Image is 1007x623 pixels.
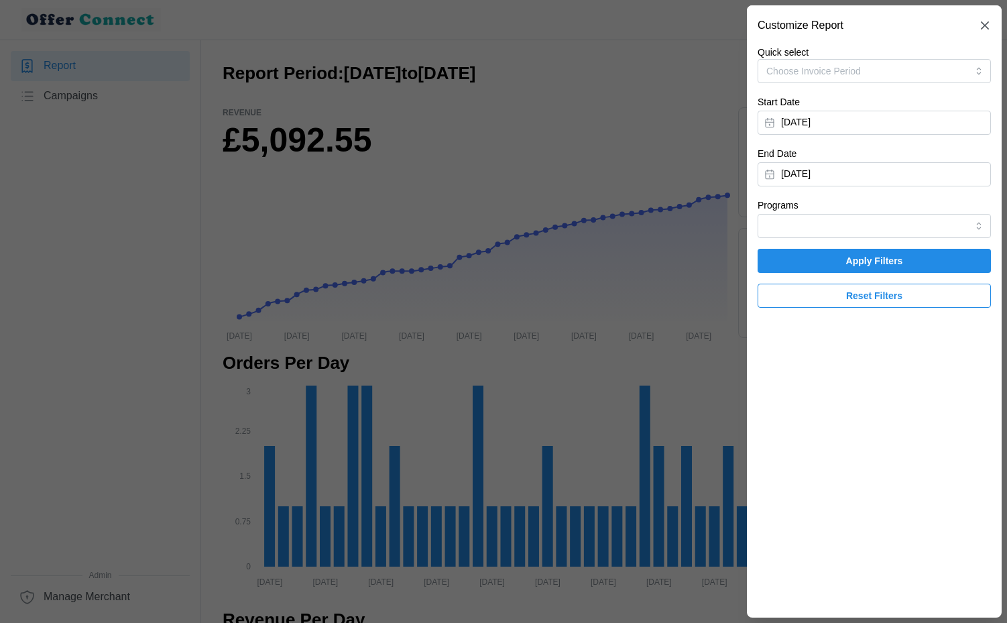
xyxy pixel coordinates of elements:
p: Quick select [758,46,991,59]
button: [DATE] [758,162,991,186]
label: Start Date [758,95,800,110]
h2: Customize Report [758,20,843,31]
button: Apply Filters [758,249,991,273]
label: End Date [758,147,796,162]
span: Choose Invoice Period [766,66,861,76]
span: Apply Filters [846,249,903,272]
span: Reset Filters [846,284,902,307]
button: [DATE] [758,111,991,135]
label: Programs [758,199,798,213]
button: Reset Filters [758,284,991,308]
button: Choose Invoice Period [758,59,991,83]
